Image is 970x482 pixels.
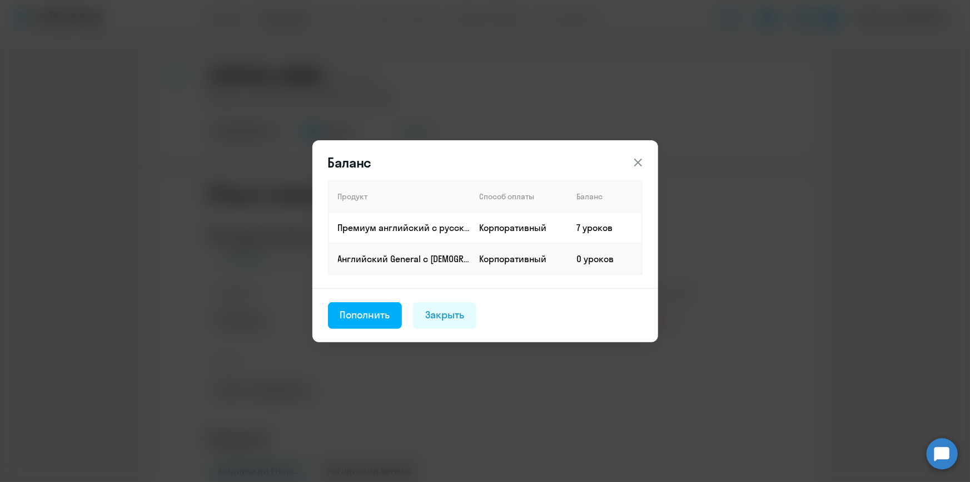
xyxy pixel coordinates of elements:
header: Баланс [312,154,658,171]
th: Баланс [568,181,642,212]
div: Закрыть [425,308,464,322]
td: 0 уроков [568,243,642,274]
td: Корпоративный [471,243,568,274]
button: Пополнить [328,302,402,329]
p: Премиум английский с русскоговорящим преподавателем [338,222,470,234]
th: Способ оплаты [471,181,568,212]
p: Английский General с [DEMOGRAPHIC_DATA] преподавателем [338,253,470,265]
td: 7 уроков [568,212,642,243]
button: Закрыть [413,302,476,329]
div: Пополнить [340,308,390,322]
td: Корпоративный [471,212,568,243]
th: Продукт [329,181,471,212]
